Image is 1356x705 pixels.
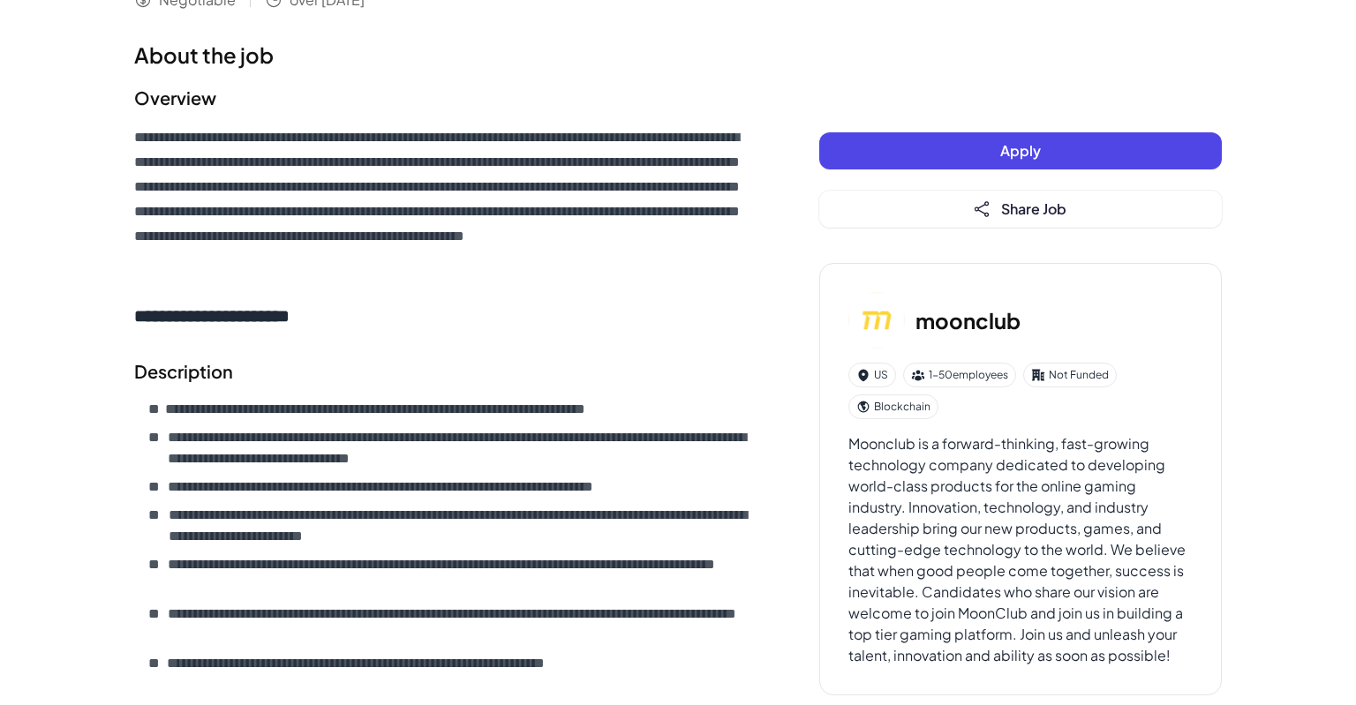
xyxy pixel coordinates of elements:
[819,191,1222,228] button: Share Job
[848,433,1193,666] div: Moonclub is a forward-thinking, fast-growing technology company dedicated to developing world-cla...
[134,39,749,71] h1: About the job
[1023,363,1117,387] div: Not Funded
[848,292,905,349] img: mo
[915,304,1021,336] h3: moonclub
[134,85,749,111] h2: Overview
[819,132,1222,169] button: Apply
[903,363,1016,387] div: 1-50 employees
[134,358,749,385] h2: Description
[1001,199,1066,218] span: Share Job
[1000,141,1041,160] span: Apply
[848,363,896,387] div: US
[848,394,938,419] div: Blockchain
